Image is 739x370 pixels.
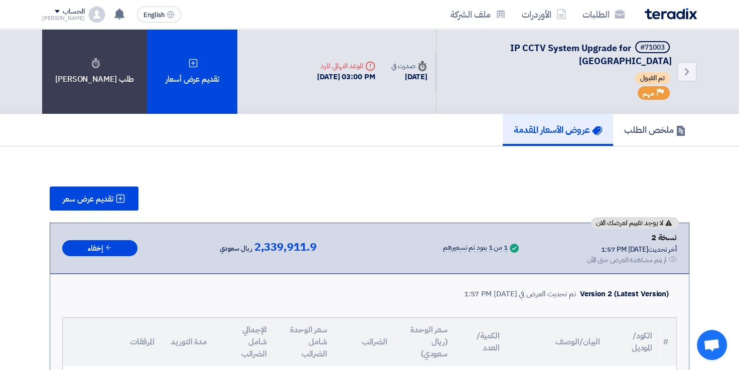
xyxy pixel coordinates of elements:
div: Version 2 (Latest Version) [580,288,669,300]
span: English [143,12,165,19]
div: [PERSON_NAME] [42,16,85,21]
span: تم القبول [635,72,670,84]
th: المرفقات [63,318,163,366]
h5: IP CCTV System Upgrade for Makkah Mall [449,41,672,67]
div: #71003 [640,44,665,51]
th: الكود/الموديل [608,318,660,366]
h5: ملخص الطلب [624,124,686,135]
th: الكمية/العدد [456,318,508,366]
img: profile_test.png [89,7,105,23]
img: Teradix logo [645,8,697,20]
div: لم يتم مشاهدة العرض حتى الآن [586,255,667,265]
th: الإجمالي شامل الضرائب [215,318,275,366]
button: تقديم عرض سعر [50,187,138,211]
div: الحساب [63,8,84,16]
span: ريال سعودي [220,243,252,255]
div: تقديم عرض أسعار [147,29,237,114]
span: مهم [643,89,654,98]
div: [DATE] [391,71,427,83]
th: سعر الوحدة (ريال سعودي) [395,318,456,366]
th: سعر الوحدة شامل الضرائب [275,318,335,366]
div: 1 من 1 بنود تم تسعيرهم [443,244,508,252]
div: تم تحديث العرض في [DATE] 1:57 PM [464,288,576,300]
span: 2,339,911.9 [254,241,317,253]
th: الضرائب [335,318,395,366]
div: نسخة 2 [586,231,677,244]
div: الموعد النهائي للرد [317,61,375,71]
button: إخفاء [62,240,137,257]
a: ملخص الطلب [613,114,697,146]
th: مدة التوريد [163,318,215,366]
div: [DATE] 03:00 PM [317,71,375,83]
a: الطلبات [574,3,633,26]
div: طلب [PERSON_NAME] [42,29,147,114]
span: تقديم عرض سعر [63,195,113,203]
a: الأوردرات [514,3,574,26]
span: لا يوجد تقييم لعرضك الان [596,220,663,227]
a: ملف الشركة [442,3,514,26]
a: عروض الأسعار المقدمة [503,114,613,146]
button: English [137,7,181,23]
span: IP CCTV System Upgrade for [GEOGRAPHIC_DATA] [510,41,672,68]
h5: عروض الأسعار المقدمة [514,124,602,135]
div: صدرت في [391,61,427,71]
a: Open chat [697,330,727,360]
div: أخر تحديث [DATE] 1:57 PM [586,244,677,255]
th: # [660,318,676,366]
th: البيان/الوصف [508,318,608,366]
